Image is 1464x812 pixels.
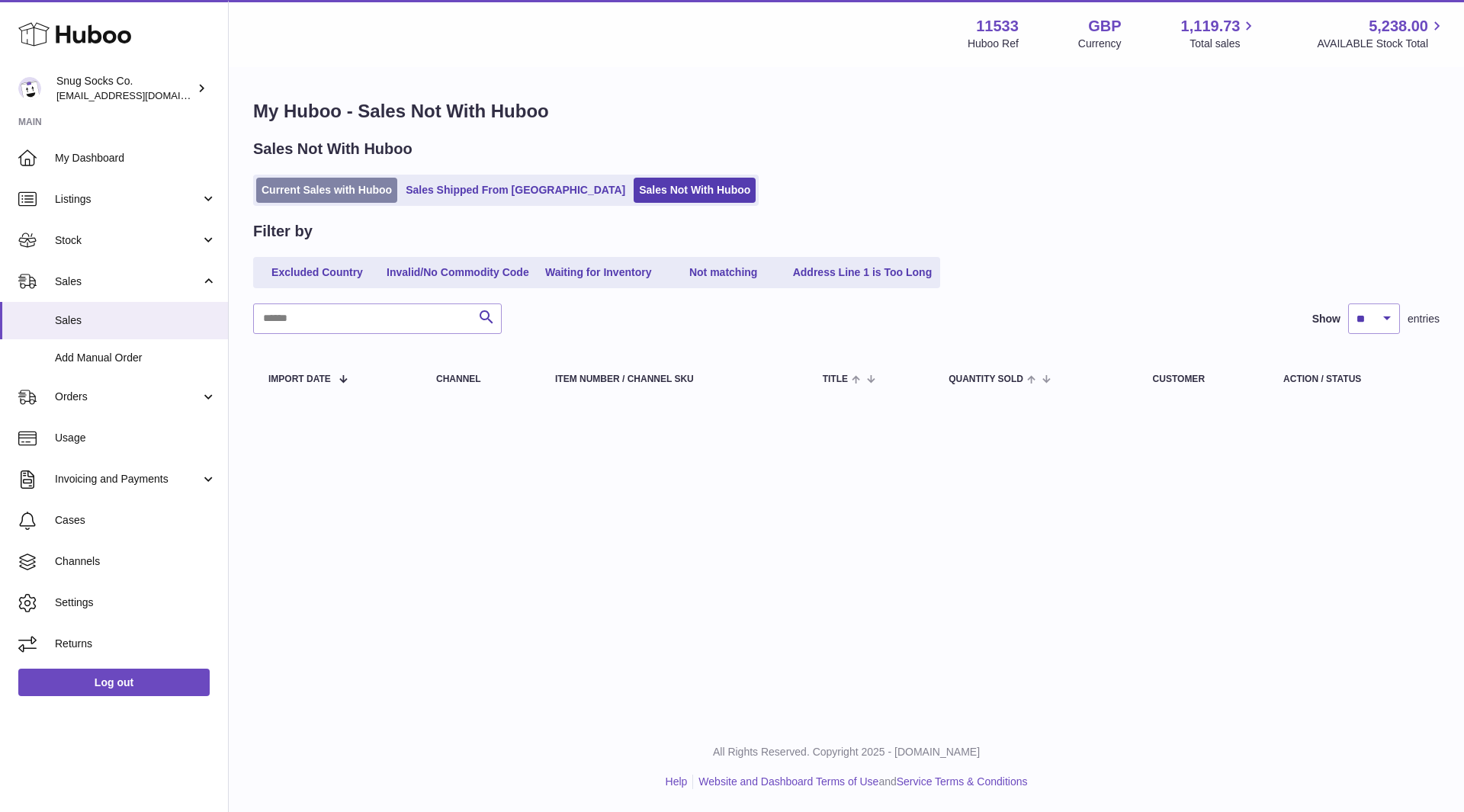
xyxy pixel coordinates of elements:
[55,554,217,569] span: Channels
[55,637,217,651] span: Returns
[436,374,525,384] div: Channel
[949,374,1023,384] span: Quantity Sold
[55,233,201,248] span: Stock
[18,77,41,100] img: info@snugsocks.co.uk
[55,313,217,328] span: Sales
[381,260,535,285] a: Invalid/No Commodity Code
[698,775,878,788] a: Website and Dashboard Terms of Use
[1088,16,1121,37] strong: GBP
[1181,16,1258,51] a: 1,119.73 Total sales
[555,374,792,384] div: Item Number / Channel SKU
[1078,37,1122,51] div: Currency
[55,192,201,207] span: Listings
[663,260,785,285] a: Not matching
[268,374,331,384] span: Import date
[1317,37,1446,51] span: AVAILABLE Stock Total
[1312,312,1340,326] label: Show
[1283,374,1424,384] div: Action / Status
[55,595,217,610] span: Settings
[693,775,1027,789] li: and
[256,178,397,203] a: Current Sales with Huboo
[56,89,224,101] span: [EMAIL_ADDRESS][DOMAIN_NAME]
[56,74,194,103] div: Snug Socks Co.
[968,37,1019,51] div: Huboo Ref
[1181,16,1241,37] span: 1,119.73
[1369,16,1428,37] span: 5,238.00
[253,99,1440,124] h1: My Huboo - Sales Not With Huboo
[55,151,217,165] span: My Dashboard
[55,513,217,528] span: Cases
[1189,37,1257,51] span: Total sales
[1317,16,1446,51] a: 5,238.00 AVAILABLE Stock Total
[55,472,201,486] span: Invoicing and Payments
[241,745,1452,759] p: All Rights Reserved. Copyright 2025 - [DOMAIN_NAME]
[1153,374,1253,384] div: Customer
[253,221,313,242] h2: Filter by
[55,274,201,289] span: Sales
[18,669,210,696] a: Log out
[55,390,201,404] span: Orders
[823,374,848,384] span: Title
[788,260,938,285] a: Address Line 1 is Too Long
[256,260,378,285] a: Excluded Country
[55,351,217,365] span: Add Manual Order
[1408,312,1440,326] span: entries
[897,775,1028,788] a: Service Terms & Conditions
[976,16,1019,37] strong: 11533
[55,431,217,445] span: Usage
[666,775,688,788] a: Help
[253,139,413,159] h2: Sales Not With Huboo
[400,178,631,203] a: Sales Shipped From [GEOGRAPHIC_DATA]
[538,260,660,285] a: Waiting for Inventory
[634,178,756,203] a: Sales Not With Huboo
